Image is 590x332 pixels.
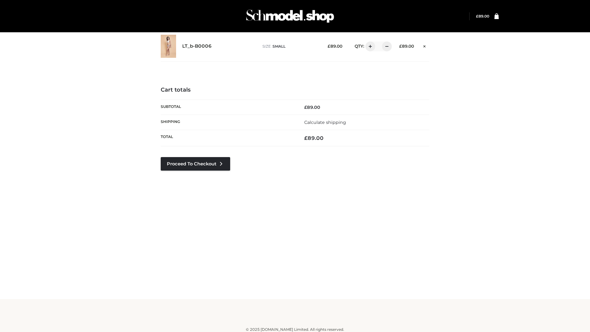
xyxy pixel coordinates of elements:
a: Remove this item [420,41,429,49]
a: Proceed to Checkout [161,157,230,171]
p: size : [262,44,318,49]
th: Total [161,130,295,146]
a: £89.00 [476,14,489,18]
bdi: 89.00 [304,105,320,110]
a: Calculate shipping [304,120,346,125]
div: QTY: [348,41,390,51]
span: SMALL [273,44,285,49]
bdi: 89.00 [476,14,489,18]
span: £ [399,44,402,49]
h4: Cart totals [161,87,429,93]
span: £ [304,135,308,141]
bdi: 89.00 [399,44,414,49]
th: Subtotal [161,100,295,115]
img: Schmodel Admin 964 [244,4,336,28]
span: £ [328,44,330,49]
a: LT_b-B0006 [182,43,212,49]
bdi: 89.00 [328,44,342,49]
th: Shipping [161,115,295,130]
span: £ [476,14,478,18]
bdi: 89.00 [304,135,324,141]
span: £ [304,105,307,110]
